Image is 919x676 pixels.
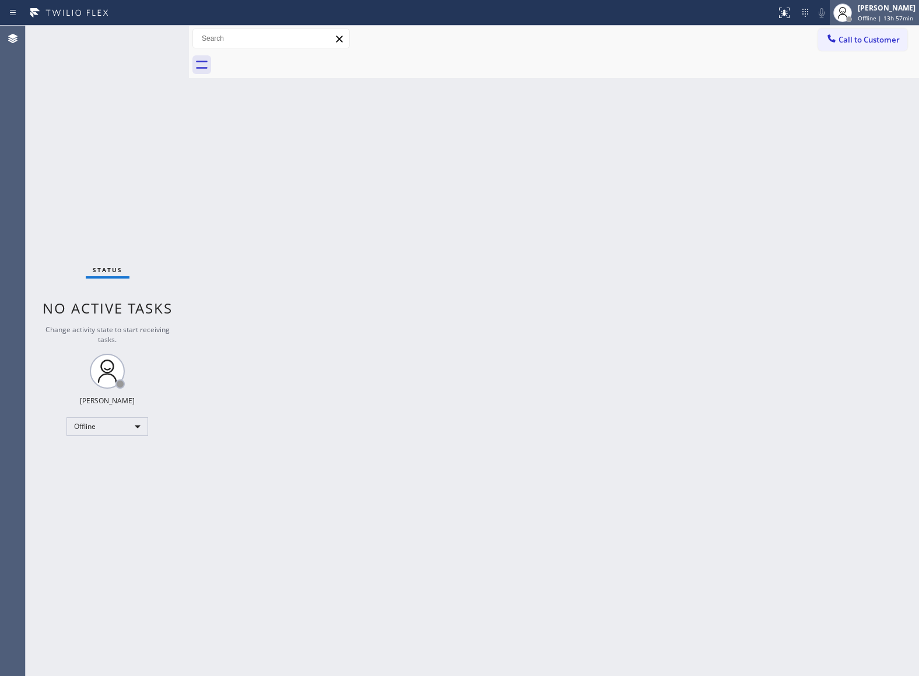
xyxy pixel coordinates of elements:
span: Offline | 13h 57min [858,14,913,22]
div: Offline [66,417,148,436]
div: [PERSON_NAME] [858,3,916,13]
span: No active tasks [43,298,173,318]
span: Call to Customer [839,34,900,45]
button: Mute [813,5,830,21]
div: [PERSON_NAME] [80,396,135,406]
span: Change activity state to start receiving tasks. [45,325,170,344]
button: Call to Customer [818,29,907,51]
input: Search [193,29,349,48]
span: Status [93,266,122,274]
